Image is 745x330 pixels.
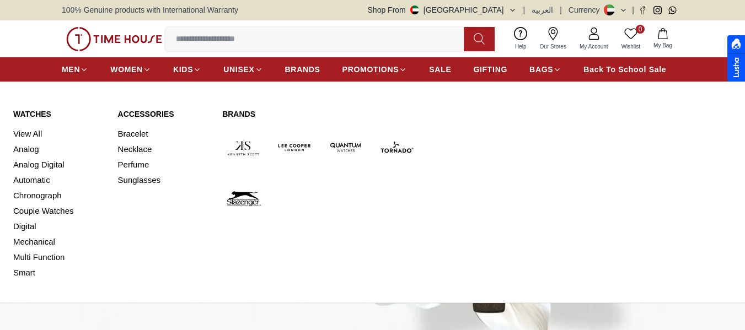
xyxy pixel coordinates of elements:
span: 100% Genuine products with International Warranty [62,4,238,15]
a: Perfume [118,157,210,172]
span: | [560,4,562,15]
a: Help [508,25,533,53]
a: Analog [13,142,105,157]
img: Lee Cooper [274,126,316,169]
a: Our Stores [533,25,573,53]
button: العربية [532,4,553,15]
a: GIFTING [473,59,507,79]
a: PROMOTIONS [342,59,408,79]
span: My Bag [649,41,677,50]
span: GIFTING [473,64,507,75]
img: ... [66,27,162,51]
a: Couple Watches [13,203,105,219]
span: 0 [636,25,645,34]
img: Quantum [325,126,367,169]
a: Digital [13,219,105,234]
img: Tornado [376,126,418,169]
span: Help [511,42,531,51]
span: PROMOTIONS [342,64,399,75]
a: Analog Digital [13,157,105,172]
img: Kenneth Scott [222,126,265,169]
a: WOMEN [110,59,151,79]
a: SALE [429,59,451,79]
a: Necklace [118,142,210,157]
a: BAGS [529,59,561,79]
a: MEN [62,59,88,79]
a: Back To School Sale [583,59,666,79]
button: Shop From[GEOGRAPHIC_DATA] [368,4,517,15]
a: Brands [222,109,418,120]
a: Smart [13,265,105,280]
a: Whatsapp [668,6,677,14]
a: Automatic [13,172,105,188]
a: Sunglasses [118,172,210,188]
div: Currency [569,4,604,15]
a: KIDS [173,59,201,79]
a: Facebook [639,6,647,14]
img: United Arab Emirates [410,6,419,14]
span: MEN [62,64,80,75]
span: Back To School Sale [583,64,666,75]
span: Wishlist [617,42,645,51]
a: BRANDS [285,59,320,79]
span: | [523,4,526,15]
a: Mechanical [13,234,105,250]
a: 0Wishlist [615,25,647,53]
span: SALE [429,64,451,75]
span: | [632,4,634,15]
span: WOMEN [110,64,143,75]
a: View All [13,126,105,142]
span: UNISEX [223,64,254,75]
span: KIDS [173,64,193,75]
button: My Bag [647,26,679,52]
span: BRANDS [285,64,320,75]
a: Watches [13,109,105,120]
img: Slazenger [222,177,265,220]
a: Bracelet [118,126,210,142]
span: BAGS [529,64,553,75]
a: Multi Function [13,250,105,265]
span: My Account [575,42,613,51]
span: Our Stores [535,42,571,51]
a: UNISEX [223,59,262,79]
a: Chronograph [13,188,105,203]
a: Accessories [118,109,210,120]
a: Instagram [653,6,662,14]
